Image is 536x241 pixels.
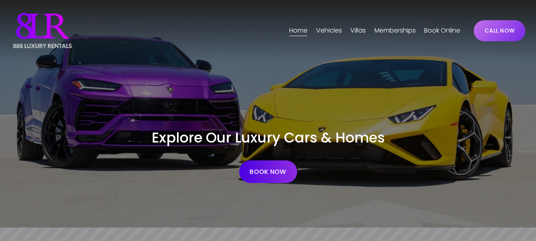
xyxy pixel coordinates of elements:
[289,24,307,37] a: Home
[239,160,297,183] a: BOOK NOW
[350,25,366,37] span: Villas
[152,128,385,147] span: Explore Our Luxury Cars & Homes
[474,20,525,41] a: CALL NOW
[316,25,342,37] span: Vehicles
[424,24,460,37] a: Book Online
[316,24,342,37] a: folder dropdown
[375,24,416,37] a: Memberships
[11,11,74,50] img: Luxury Car &amp; Home Rentals For Every Occasion
[350,24,366,37] a: folder dropdown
